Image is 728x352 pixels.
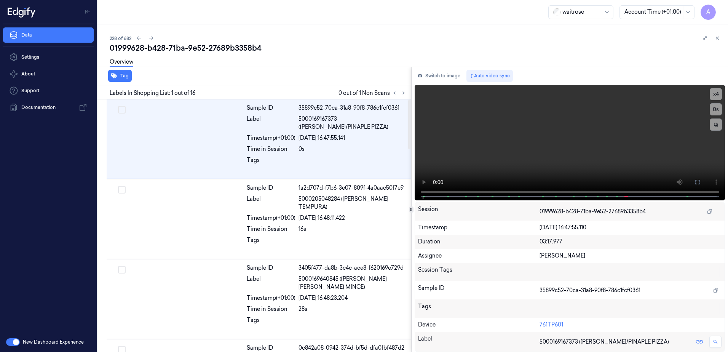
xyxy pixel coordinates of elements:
div: Tags [247,156,295,168]
div: Label [247,115,295,131]
button: Select row [118,106,126,114]
div: Sample ID [247,104,295,112]
div: 3405f477-da8b-3c4c-ace8-f620169e729d [299,264,407,272]
span: Labels In Shopping List: 1 out of 16 [110,89,195,97]
div: [DATE] 16:48:11.422 [299,214,407,222]
div: Label [247,195,295,211]
div: [DATE] 16:48:23.204 [299,294,407,302]
div: Time in Session [247,225,295,233]
div: Session Tags [418,266,540,278]
div: Time in Session [247,145,295,153]
div: Timestamp [418,224,540,232]
span: 5000205048284 ([PERSON_NAME] TEMPURA) [299,195,407,211]
div: [DATE] 16:47:55.110 [540,224,722,232]
div: Assignee [418,252,540,260]
span: 0 out of 1 Non Scans [338,88,408,98]
button: x4 [710,88,722,100]
a: Documentation [3,100,94,115]
span: 228 of 682 [110,35,131,42]
div: 28s [299,305,407,313]
div: Timestamp (+01:00) [247,294,295,302]
a: Settings [3,50,94,65]
div: Device [418,321,540,329]
span: 5000169640845 ([PERSON_NAME] [PERSON_NAME] MINCE) [299,275,407,291]
button: Switch to image [415,70,463,82]
div: 761TP601 [540,321,722,329]
button: A [701,5,716,20]
button: Auto video sync [466,70,513,82]
div: Sample ID [247,264,295,272]
span: 5000169167373 ([PERSON_NAME]/PINAPLE PIZZA) [540,338,669,346]
div: [PERSON_NAME] [540,252,722,260]
div: Label [247,275,295,291]
a: Data [3,27,94,43]
div: Tags [418,302,540,315]
div: Session [418,205,540,218]
span: 35899c52-70ca-31a8-90f8-786c1fcf0361 [540,286,640,294]
div: Tags [247,316,295,328]
div: 16s [299,225,407,233]
button: Select row [118,266,126,274]
div: Sample ID [247,344,295,352]
span: 5000169167373 ([PERSON_NAME]/PINAPLE PIZZA) [299,115,407,131]
div: 35899c52-70ca-31a8-90f8-786c1fcf0361 [299,104,407,112]
a: Support [3,83,94,98]
div: 0c842a08-0942-374d-bf5d-dfa0fbf487d2 [299,344,407,352]
div: Label [418,335,540,349]
div: Timestamp (+01:00) [247,214,295,222]
div: Tags [247,236,295,248]
div: 03:17.977 [540,238,722,246]
span: 01999628-b428-71ba-9e52-27689b3358b4 [540,208,646,216]
button: Toggle Navigation [81,6,94,18]
div: 1a2d707d-f7b6-3e07-809f-4a0aac50f7e9 [299,184,407,192]
div: [DATE] 16:47:55.141 [299,134,407,142]
div: Sample ID [247,184,295,192]
div: 01999628-b428-71ba-9e52-27689b3358b4 [110,43,722,53]
div: Timestamp (+01:00) [247,134,295,142]
button: 0s [710,103,722,115]
div: Sample ID [418,284,540,296]
button: Tag [108,70,132,82]
button: About [3,66,94,82]
div: Time in Session [247,305,295,313]
div: Duration [418,238,540,246]
button: Select row [118,186,126,194]
a: Overview [110,58,133,67]
div: 0s [299,145,407,153]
